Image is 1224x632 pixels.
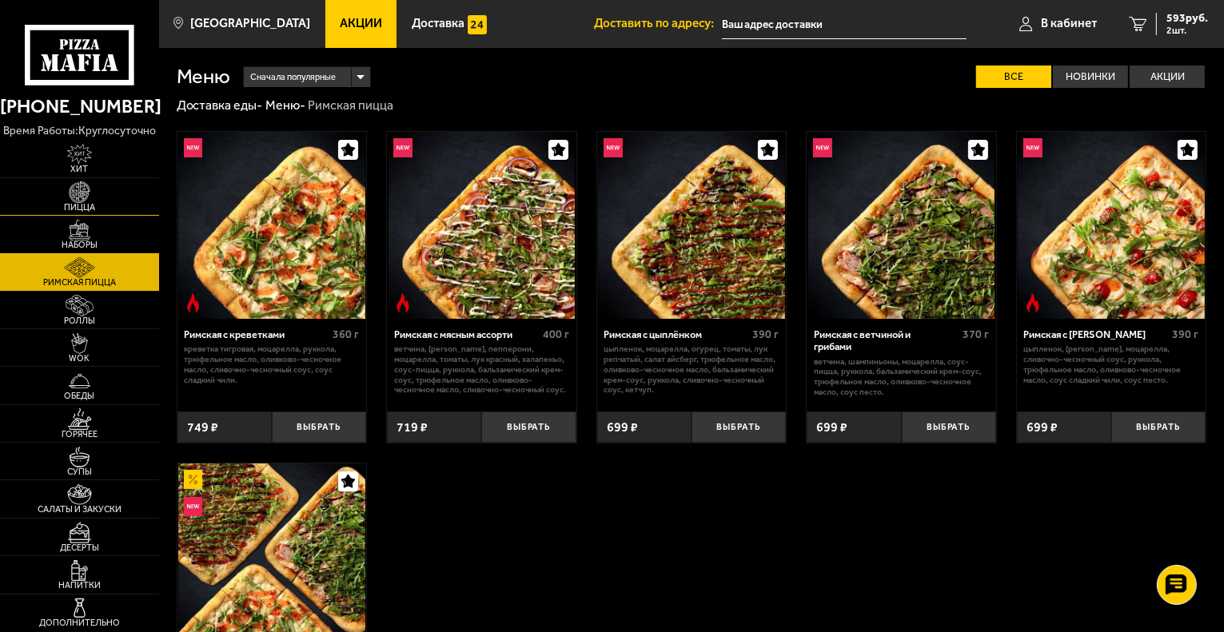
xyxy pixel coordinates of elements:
[272,411,366,443] button: Выбрать
[412,18,464,30] span: Доставка
[184,497,203,516] img: Новинка
[393,138,413,157] img: Новинка
[481,411,576,443] button: Выбрать
[1017,132,1206,319] a: НовинкаОстрое блюдоРимская с томатами черри
[1041,18,1097,30] span: В кабинет
[184,293,203,312] img: Острое блюдо
[187,421,218,434] span: 749 ₽
[177,66,231,87] h1: Меню
[177,97,263,113] a: Доставка еды-
[394,344,569,395] p: ветчина, [PERSON_NAME], пепперони, моцарелла, томаты, лук красный, халапеньо, соус-пицца, руккола...
[184,470,203,489] img: Акционный
[814,357,989,398] p: ветчина, шампиньоны, моцарелла, соус-пицца, руккола, бальзамический крем-соус, трюфельное масло, ...
[1023,328,1168,340] div: Римская с [PERSON_NAME]
[808,132,995,319] img: Римская с ветчиной и грибами
[963,328,989,341] span: 370 г
[1173,328,1199,341] span: 390 г
[1023,138,1043,157] img: Новинка
[722,10,967,39] input: Ваш адрес доставки
[184,328,329,340] div: Римская с креветками
[177,132,367,319] a: НовинкаОстрое блюдоРимская с креветками
[1027,421,1058,434] span: 699 ₽
[604,138,623,157] img: Новинка
[184,138,203,157] img: Новинка
[333,328,359,341] span: 360 г
[816,421,847,434] span: 699 ₽
[692,411,786,443] button: Выбрать
[387,132,576,319] a: НовинкаОстрое блюдоРимская с мясным ассорти
[902,411,996,443] button: Выбрать
[340,18,382,30] span: Акции
[1166,13,1208,24] span: 593 руб.
[604,328,748,340] div: Римская с цыплёнком
[393,293,413,312] img: Острое блюдо
[753,328,779,341] span: 390 г
[598,132,785,319] img: Римская с цыплёнком
[813,138,832,157] img: Новинка
[1023,344,1198,385] p: цыпленок, [PERSON_NAME], моцарелла, сливочно-чесночный соус, руккола, трюфельное масло, оливково-...
[1166,26,1208,35] span: 2 шт.
[814,328,959,353] div: Римская с ветчиной и грибами
[1023,293,1043,312] img: Острое блюдо
[607,421,638,434] span: 699 ₽
[1018,132,1205,319] img: Римская с томатами черри
[543,328,569,341] span: 400 г
[604,344,779,395] p: цыпленок, моцарелла, огурец, томаты, лук репчатый, салат айсберг, трюфельное масло, оливково-чесн...
[397,421,428,434] span: 719 ₽
[184,344,359,385] p: креветка тигровая, моцарелла, руккола, трюфельное масло, оливково-чесночное масло, сливочно-чесно...
[178,132,365,319] img: Римская с креветками
[308,97,393,114] div: Римская пицца
[597,132,787,319] a: НовинкаРимская с цыплёнком
[1130,66,1205,89] label: Акции
[594,18,722,30] span: Доставить по адресу:
[722,10,967,39] span: проспект Металлистов, 23к3
[250,66,336,89] span: Сначала популярные
[1111,411,1206,443] button: Выбрать
[976,66,1051,89] label: Все
[389,132,576,319] img: Римская с мясным ассорти
[807,132,996,319] a: НовинкаРимская с ветчиной и грибами
[265,97,305,113] a: Меню-
[190,18,310,30] span: [GEOGRAPHIC_DATA]
[394,328,539,340] div: Римская с мясным ассорти
[1053,66,1128,89] label: Новинки
[468,15,487,34] img: 15daf4d41897b9f0e9f617042186c801.svg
